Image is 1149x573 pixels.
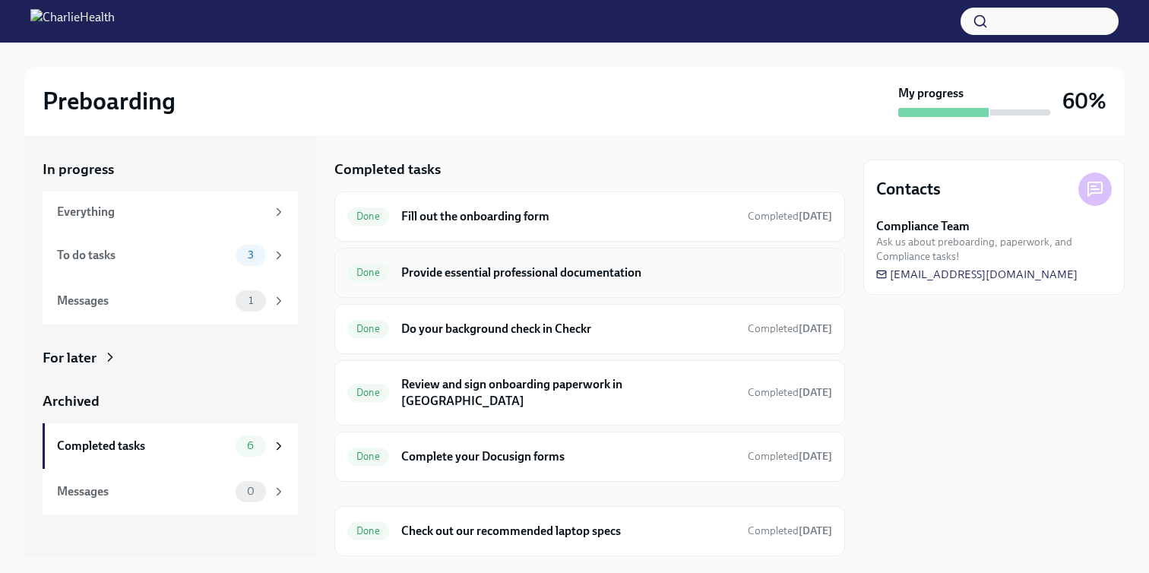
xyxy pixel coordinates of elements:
a: DoneFill out the onboarding formCompleted[DATE] [347,204,832,229]
h6: Review and sign onboarding paperwork in [GEOGRAPHIC_DATA] [401,376,736,410]
div: For later [43,348,97,368]
span: September 18th, 2025 10:49 [748,385,832,400]
a: DoneDo your background check in CheckrCompleted[DATE] [347,317,832,341]
a: In progress [43,160,298,179]
img: CharlieHealth [30,9,115,33]
span: Completed [748,386,832,399]
a: To do tasks3 [43,233,298,278]
span: Done [347,267,389,278]
a: Archived [43,391,298,411]
span: September 15th, 2025 13:35 [748,449,832,464]
span: Done [347,525,389,537]
a: For later [43,348,298,368]
span: Completed [748,210,832,223]
div: Messages [57,483,229,500]
div: Messages [57,293,229,309]
strong: [DATE] [799,524,832,537]
span: September 17th, 2025 21:49 [748,524,832,538]
h2: Preboarding [43,86,176,116]
span: Done [347,211,389,222]
strong: Compliance Team [876,218,970,235]
span: 3 [239,249,263,261]
strong: [DATE] [799,386,832,399]
h6: Complete your Docusign forms [401,448,736,465]
span: Done [347,323,389,334]
strong: [DATE] [799,210,832,223]
strong: My progress [898,85,964,102]
span: Done [347,387,389,398]
span: 6 [238,440,263,451]
div: To do tasks [57,247,229,264]
h6: Do your background check in Checkr [401,321,736,337]
a: [EMAIL_ADDRESS][DOMAIN_NAME] [876,267,1078,282]
h6: Fill out the onboarding form [401,208,736,225]
a: DoneProvide essential professional documentation [347,261,832,285]
span: Completed [748,450,832,463]
span: Completed [748,322,832,335]
span: September 17th, 2025 21:49 [748,321,832,336]
a: Messages0 [43,469,298,514]
h5: Completed tasks [334,160,441,179]
a: DoneCheck out our recommended laptop specsCompleted[DATE] [347,519,832,543]
strong: [DATE] [799,322,832,335]
span: Done [347,451,389,462]
h6: Check out our recommended laptop specs [401,523,736,540]
a: Messages1 [43,278,298,324]
h6: Provide essential professional documentation [401,264,832,281]
span: Ask us about preboarding, paperwork, and Compliance tasks! [876,235,1112,264]
a: Completed tasks6 [43,423,298,469]
div: Completed tasks [57,438,229,454]
span: 0 [238,486,264,497]
div: Everything [57,204,266,220]
a: Everything [43,192,298,233]
h4: Contacts [876,178,941,201]
strong: [DATE] [799,450,832,463]
span: 1 [239,295,262,306]
span: September 15th, 2025 13:39 [748,209,832,223]
a: DoneReview and sign onboarding paperwork in [GEOGRAPHIC_DATA]Completed[DATE] [347,373,832,413]
a: DoneComplete your Docusign formsCompleted[DATE] [347,445,832,469]
h3: 60% [1062,87,1106,115]
span: Completed [748,524,832,537]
